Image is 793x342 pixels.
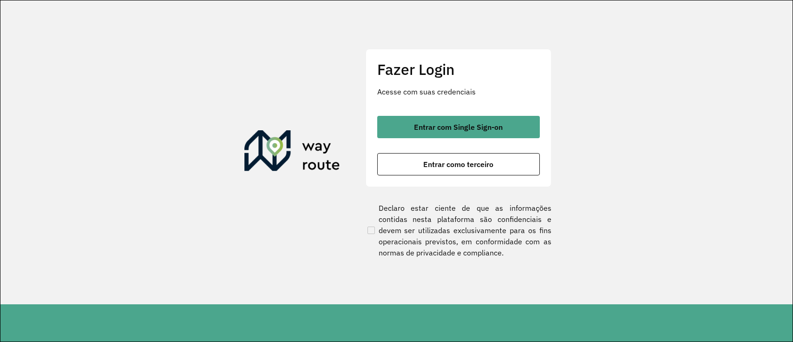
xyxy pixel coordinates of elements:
[414,123,503,131] span: Entrar com Single Sign-on
[377,116,540,138] button: button
[366,202,551,258] label: Declaro estar ciente de que as informações contidas nesta plataforma são confidenciais e devem se...
[423,161,493,168] span: Entrar como terceiro
[377,153,540,175] button: button
[377,60,540,78] h2: Fazer Login
[377,86,540,97] p: Acesse com suas credenciais
[244,130,340,175] img: Roteirizador AmbevTech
